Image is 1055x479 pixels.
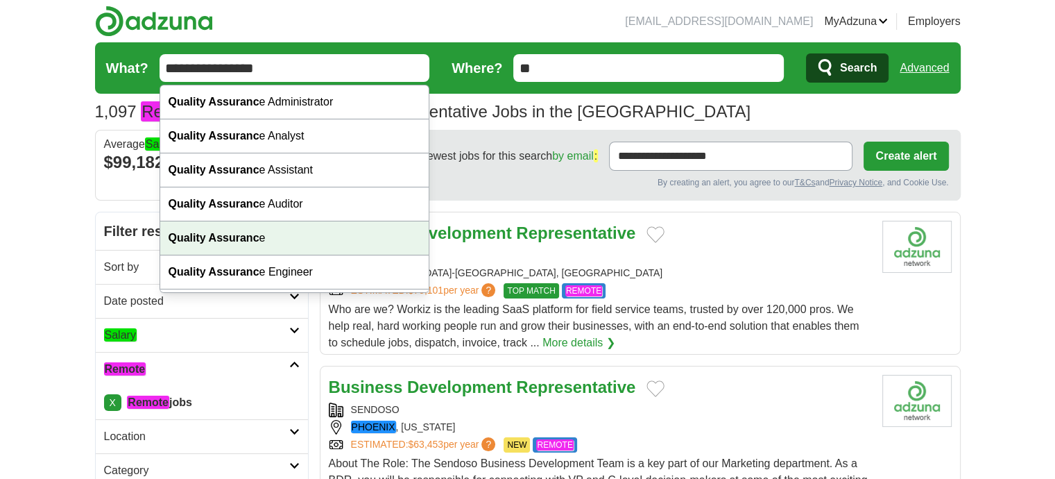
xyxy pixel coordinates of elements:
h2: Date posted [104,293,289,310]
strong: Quality Assuranc [169,96,259,108]
div: SENDOSO [329,403,871,417]
button: Add to favorite jobs [646,226,664,243]
img: Company logo [882,221,952,273]
a: Business Development Representative [329,224,636,242]
strong: Quality Assuranc [169,266,259,278]
div: Average [104,139,300,150]
a: Sort by [96,250,308,284]
em: REMOTE [565,285,602,296]
strong: Quality Assuranc [169,130,259,142]
div: , [US_STATE] [329,420,871,435]
a: Business Development Representative [329,378,636,396]
strong: Business [329,378,403,396]
a: Privacy Notice [829,178,882,187]
em: PHOENIX [351,421,396,433]
span: Receive the newest jobs for this search [359,148,598,165]
li: [EMAIL_ADDRESS][DOMAIN_NAME] [625,13,813,30]
div: $99,182 [104,150,300,175]
div: e [160,221,429,255]
span: ? [481,437,495,451]
span: 1,097 [95,99,137,124]
div: WORKIZ [329,249,871,263]
em: Remote [141,101,200,121]
strong: Representative [516,224,635,242]
img: Company logo [882,375,952,427]
span: $63,453 [408,439,443,450]
span: ? [481,283,495,297]
em: REMOTE [536,439,573,451]
button: Add to favorite jobs [646,380,664,397]
em: Remote [104,362,146,376]
a: Advanced [900,54,949,82]
a: T&Cs [794,178,815,187]
div: e Assistant [160,153,429,187]
h1: Business Development Representative Jobs in the [GEOGRAPHIC_DATA] [95,102,751,121]
div: e Engineer [160,255,429,289]
div: e Auditor [160,187,429,221]
h2: Location [104,428,289,445]
a: Employers [908,13,961,30]
strong: Quality Assuranc [169,164,259,176]
span: Who are we? Workiz is the leading SaaS platform for field service teams, trusted by over 120,000 ... [329,303,859,348]
strong: Development [407,224,512,242]
a: Remote [96,352,308,386]
em: Remote [127,396,169,409]
a: Salary [96,318,308,352]
strong: Representative [516,378,635,396]
div: e Analyst [160,119,429,153]
strong: Quality Assuranc [169,198,259,210]
h2: Filter results [96,212,308,250]
a: by email [552,150,594,162]
strong: jobs [127,396,192,409]
h2: Category [104,462,289,479]
label: Where? [452,58,502,78]
a: MyAdzuna [824,13,888,30]
div: [GEOGRAPHIC_DATA]-[GEOGRAPHIC_DATA], [GEOGRAPHIC_DATA] [329,266,871,280]
em: Salary [104,328,137,342]
span: NEW [504,437,530,453]
button: Create alert [864,142,948,171]
em: Salary [145,137,178,151]
span: Search [840,54,877,82]
button: Search [806,53,889,83]
a: Location [96,419,308,453]
div: e Administrator [160,85,429,119]
a: X [104,394,121,411]
div: e Manager [160,289,429,323]
a: ESTIMATED:$63,453per year? [351,437,499,453]
div: By creating an alert, you agree to our and , and Cookie Use. [332,176,949,189]
a: Date posted [96,284,308,318]
img: Adzuna logo [95,6,213,37]
h2: Sort by [104,259,289,276]
a: More details ❯ [542,335,615,351]
strong: Development [407,378,512,396]
strong: Quality Assuranc [169,232,259,244]
span: TOP MATCH [504,283,558,299]
label: What? [106,58,148,78]
em: : [594,149,598,162]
